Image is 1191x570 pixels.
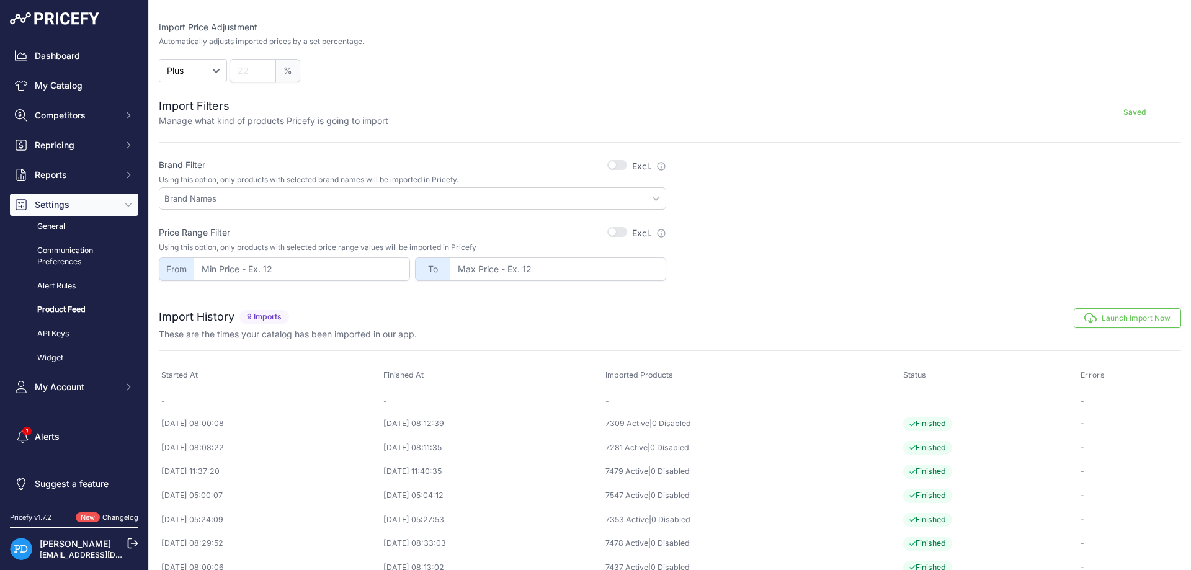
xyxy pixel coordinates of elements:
[1088,102,1181,122] button: Saved
[159,115,388,127] p: Manage what kind of products Pricefy is going to import
[10,45,138,67] a: Dashboard
[632,160,666,172] label: Excl.
[159,175,666,185] p: Using this option, only products with selected brand names will be imported in Pricefy.
[35,109,116,122] span: Competitors
[603,412,901,436] td: |
[903,417,952,431] span: Finished
[903,370,926,380] span: Status
[381,484,603,508] td: [DATE] 05:04:12
[603,508,901,532] td: |
[194,257,410,281] input: Min Price - Ex. 12
[276,59,300,82] span: %
[381,436,603,460] td: [DATE] 08:11:35
[605,515,649,524] a: 7353 Active
[10,45,138,497] nav: Sidebar
[605,370,673,380] span: Imported Products
[10,12,99,25] img: Pricefy Logo
[10,376,138,398] button: My Account
[10,347,138,369] a: Widget
[381,460,603,484] td: [DATE] 11:40:35
[1081,442,1179,454] p: -
[10,275,138,297] a: Alert Rules
[1081,490,1179,502] p: -
[10,473,138,495] a: Suggest a feature
[1081,466,1179,478] p: -
[76,512,100,523] span: New
[10,512,51,523] div: Pricefy v1.7.2
[903,489,952,503] span: Finished
[159,484,381,508] td: [DATE] 05:00:07
[161,370,198,380] span: Started At
[381,412,603,436] td: [DATE] 08:12:39
[159,508,381,532] td: [DATE] 05:24:09
[1081,370,1105,380] span: Errors
[603,484,901,508] td: |
[415,257,450,281] span: To
[159,436,381,460] td: [DATE] 08:08:22
[651,515,690,524] a: 0 Disabled
[35,139,116,151] span: Repricing
[1081,396,1179,407] p: -
[381,390,603,412] td: -
[605,466,648,476] a: 7479 Active
[381,532,603,556] td: [DATE] 08:33:03
[10,134,138,156] button: Repricing
[35,381,116,393] span: My Account
[381,508,603,532] td: [DATE] 05:27:53
[652,419,691,428] a: 0 Disabled
[605,419,649,428] a: 7309 Active
[10,104,138,127] button: Competitors
[40,538,111,549] a: [PERSON_NAME]
[10,240,138,273] a: Communication Preferences
[903,537,952,551] span: Finished
[159,308,234,326] h2: Import History
[450,257,666,281] input: Max Price - Ex. 12
[651,491,690,500] a: 0 Disabled
[605,491,648,500] a: 7547 Active
[159,257,194,281] span: From
[159,37,364,47] p: Automatically adjusts imported prices by a set percentage.
[10,74,138,97] a: My Catalog
[10,299,138,321] a: Product Feed
[164,193,666,204] input: Brand Names
[159,412,381,436] td: [DATE] 08:00:08
[10,194,138,216] button: Settings
[230,59,276,82] input: 22
[603,532,901,556] td: |
[159,532,381,556] td: [DATE] 08:29:52
[159,243,666,252] p: Using this option, only products with selected price range values will be imported in Pricefy
[159,328,417,341] p: These are the times your catalog has been imported in our app.
[1081,514,1179,526] p: -
[605,443,648,452] a: 7281 Active
[35,169,116,181] span: Reports
[10,323,138,345] a: API Keys
[603,436,901,460] td: |
[159,226,230,239] label: Price Range Filter
[1074,308,1181,328] button: Launch Import Now
[40,550,169,559] a: [EMAIL_ADDRESS][DOMAIN_NAME]
[159,460,381,484] td: [DATE] 11:37:20
[903,465,952,479] span: Finished
[603,390,901,412] td: -
[1081,418,1179,430] p: -
[239,310,289,324] span: 9 Imports
[1081,538,1179,550] p: -
[651,466,690,476] a: 0 Disabled
[605,538,648,548] a: 7478 Active
[603,460,901,484] td: |
[159,390,381,412] td: -
[10,216,138,238] a: General
[383,370,424,380] span: Finished At
[903,441,952,455] span: Finished
[10,164,138,186] button: Reports
[1081,370,1107,380] button: Errors
[10,425,138,448] a: Alerts
[903,513,952,527] span: Finished
[651,538,690,548] a: 0 Disabled
[35,198,116,211] span: Settings
[632,227,666,239] label: Excl.
[102,513,138,522] a: Changelog
[650,443,689,452] a: 0 Disabled
[159,97,388,115] h2: Import Filters
[159,21,666,33] label: Import Price Adjustment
